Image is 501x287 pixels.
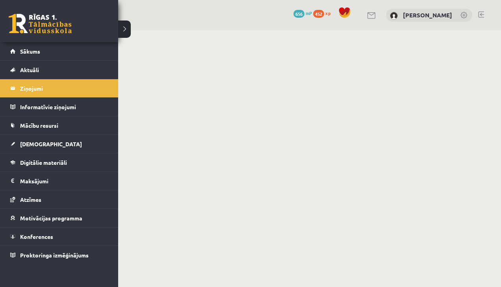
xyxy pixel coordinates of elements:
[10,172,108,190] a: Maksājumi
[20,214,82,222] span: Motivācijas programma
[20,98,108,116] legend: Informatīvie ziņojumi
[20,48,40,55] span: Sākums
[10,79,108,97] a: Ziņojumi
[20,79,108,97] legend: Ziņojumi
[10,116,108,134] a: Mācību resursi
[20,196,41,203] span: Atzīmes
[10,209,108,227] a: Motivācijas programma
[390,12,398,20] img: Tuong Khang Nguyen
[10,190,108,209] a: Atzīmes
[10,246,108,264] a: Proktoringa izmēģinājums
[20,252,89,259] span: Proktoringa izmēģinājums
[10,61,108,79] a: Aktuāli
[313,10,334,16] a: 452 xp
[306,10,312,16] span: mP
[20,140,82,147] span: [DEMOGRAPHIC_DATA]
[10,227,108,246] a: Konferences
[20,233,53,240] span: Konferences
[20,172,108,190] legend: Maksājumi
[20,66,39,73] span: Aktuāli
[10,153,108,171] a: Digitālie materiāli
[20,159,67,166] span: Digitālie materiāli
[325,10,330,16] span: xp
[10,135,108,153] a: [DEMOGRAPHIC_DATA]
[9,14,72,34] a: Rīgas 1. Tālmācības vidusskola
[20,122,58,129] span: Mācību resursi
[10,98,108,116] a: Informatīvie ziņojumi
[10,42,108,60] a: Sākums
[293,10,304,18] span: 656
[313,10,324,18] span: 452
[403,11,452,19] a: [PERSON_NAME]
[293,10,312,16] a: 656 mP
